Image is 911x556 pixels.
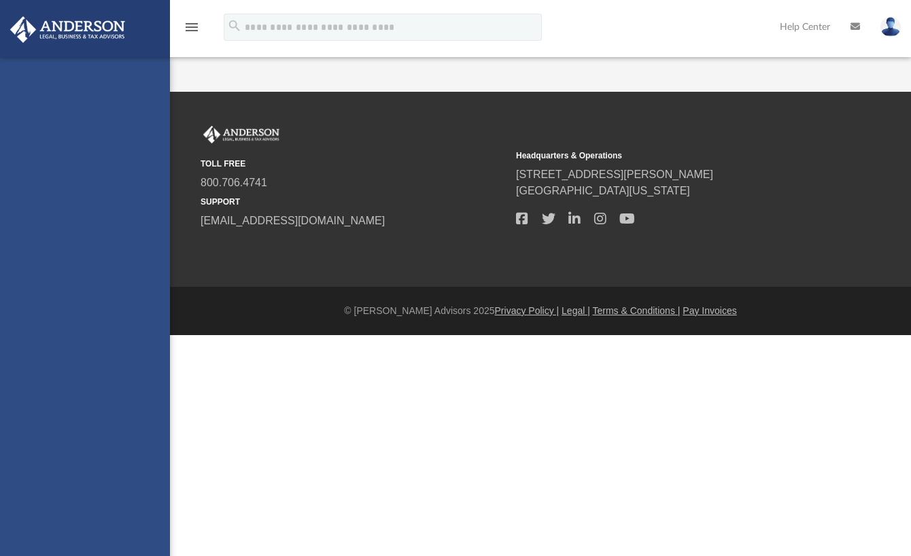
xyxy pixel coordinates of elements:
a: [EMAIL_ADDRESS][DOMAIN_NAME] [201,215,385,226]
a: [STREET_ADDRESS][PERSON_NAME] [516,169,713,180]
small: TOLL FREE [201,158,506,170]
a: 800.706.4741 [201,177,267,188]
i: menu [184,19,200,35]
a: Terms & Conditions | [593,305,681,316]
small: SUPPORT [201,196,506,208]
img: User Pic [880,17,901,37]
img: Anderson Advisors Platinum Portal [201,126,282,143]
div: © [PERSON_NAME] Advisors 2025 [170,304,911,318]
a: [GEOGRAPHIC_DATA][US_STATE] [516,185,690,196]
a: menu [184,26,200,35]
a: Privacy Policy | [495,305,560,316]
small: Headquarters & Operations [516,150,822,162]
img: Anderson Advisors Platinum Portal [6,16,129,43]
a: Pay Invoices [683,305,736,316]
a: Legal | [562,305,590,316]
i: search [227,18,242,33]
